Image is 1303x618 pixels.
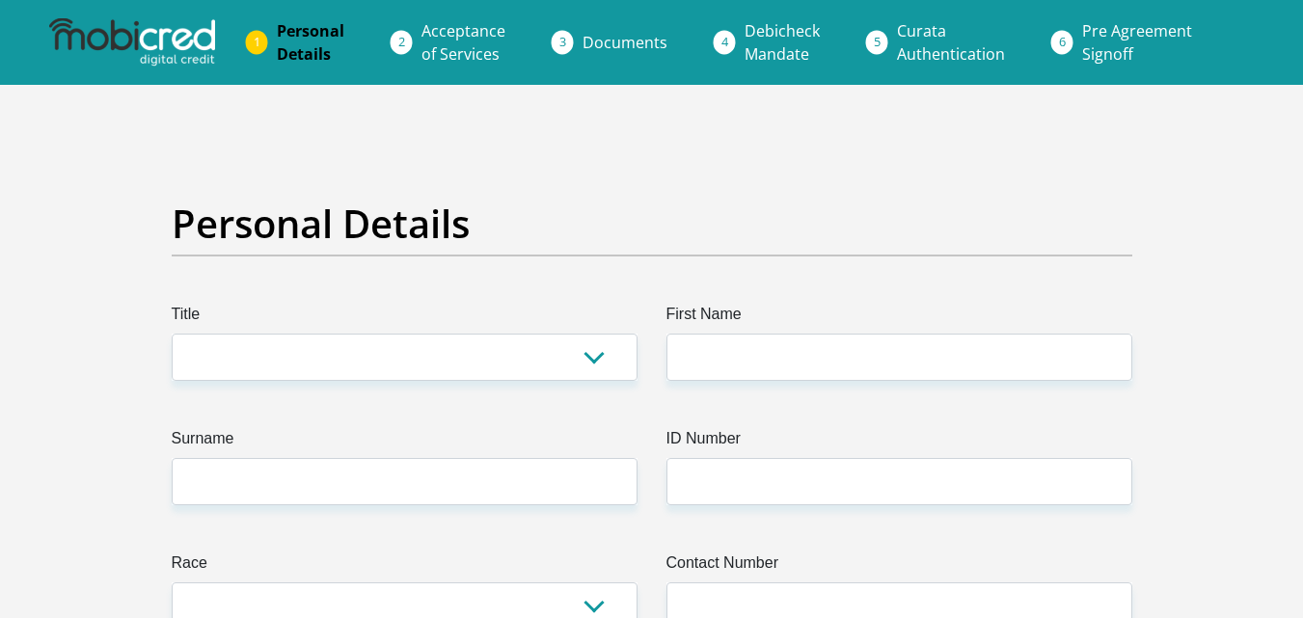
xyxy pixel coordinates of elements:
a: Documents [567,23,683,62]
span: Acceptance of Services [421,20,505,65]
label: Contact Number [666,551,1132,582]
label: First Name [666,303,1132,334]
img: mobicred logo [49,18,215,67]
h2: Personal Details [172,201,1132,247]
a: Acceptanceof Services [406,12,521,73]
a: DebicheckMandate [729,12,835,73]
span: Debicheck Mandate [745,20,820,65]
span: Personal Details [277,20,344,65]
a: Pre AgreementSignoff [1067,12,1208,73]
a: PersonalDetails [261,12,360,73]
input: Surname [172,458,638,505]
span: Pre Agreement Signoff [1082,20,1192,65]
label: ID Number [666,427,1132,458]
span: Curata Authentication [897,20,1005,65]
a: CurataAuthentication [882,12,1020,73]
label: Title [172,303,638,334]
span: Documents [583,32,667,53]
label: Race [172,551,638,582]
input: ID Number [666,458,1132,505]
input: First Name [666,334,1132,381]
label: Surname [172,427,638,458]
